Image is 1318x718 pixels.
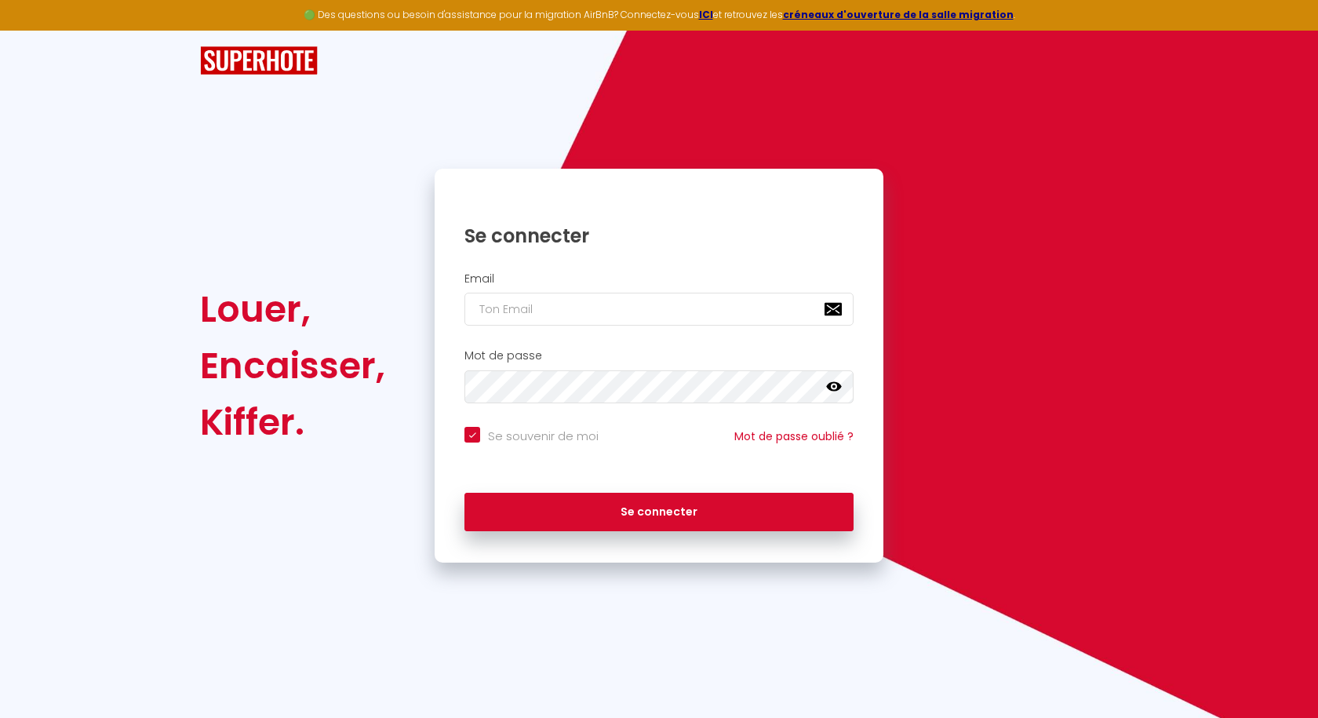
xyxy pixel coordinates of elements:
[699,8,713,21] a: ICI
[734,428,854,444] a: Mot de passe oublié ?
[200,337,385,394] div: Encaisser,
[200,394,385,450] div: Kiffer.
[464,493,854,532] button: Se connecter
[200,46,318,75] img: SuperHote logo
[464,224,854,248] h1: Se connecter
[200,281,385,337] div: Louer,
[783,8,1014,21] a: créneaux d'ouverture de la salle migration
[464,293,854,326] input: Ton Email
[464,349,854,363] h2: Mot de passe
[464,272,854,286] h2: Email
